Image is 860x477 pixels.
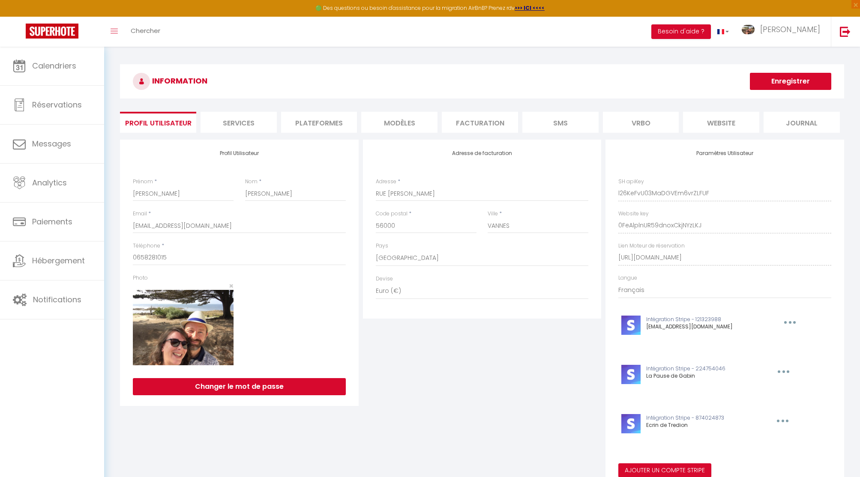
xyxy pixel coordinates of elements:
label: Ville [488,210,498,218]
label: Lien Moteur de réservation [618,242,685,250]
li: website [683,112,759,133]
label: Langue [618,274,637,282]
p: Intégration Stripe - 121323988 [646,316,764,324]
li: MODÈLES [361,112,437,133]
label: SH apiKey [618,178,644,186]
label: Photo [133,274,148,282]
label: Email [133,210,147,218]
span: [PERSON_NAME] [760,24,820,35]
span: Réservations [32,99,82,110]
label: Téléphone [133,242,160,250]
p: Intégration Stripe - 874024873 [646,414,757,422]
span: Messages [32,138,71,149]
img: stripe-logo.jpeg [621,414,641,433]
label: Nom [245,178,258,186]
button: Close [229,282,234,290]
h4: Paramètres Utilisateur [618,150,831,156]
a: >>> ICI <<<< [515,4,545,12]
span: Hébergement [32,255,85,266]
label: Pays [376,242,388,250]
p: Intégration Stripe - 224754046 [646,365,758,373]
img: Super Booking [26,24,78,39]
li: Services [201,112,277,133]
span: Calendriers [32,60,76,71]
img: ... [742,25,755,35]
button: Changer le mot de passe [133,378,346,395]
button: Enregistrer [750,73,831,90]
a: ... [PERSON_NAME] [735,17,831,47]
span: [EMAIL_ADDRESS][DOMAIN_NAME] [646,323,733,330]
span: × [229,280,234,291]
li: Plateformes [281,112,357,133]
span: Notifications [33,294,81,305]
li: Facturation [442,112,518,133]
li: Profil Utilisateur [120,112,196,133]
li: Vrbo [603,112,679,133]
a: Chercher [124,17,167,47]
button: Besoin d'aide ? [651,24,711,39]
label: Website key [618,210,649,218]
span: Analytics [32,177,67,188]
span: La Pause de Gabin [646,372,695,379]
h4: Adresse de facturation [376,150,589,156]
img: logout [840,26,851,37]
span: Paiements [32,216,72,227]
h3: INFORMATION [120,64,844,98]
li: SMS [522,112,599,133]
h4: Profil Utilisateur [133,150,346,156]
label: Code postal [376,210,408,218]
label: Prénom [133,178,153,186]
li: Journal [764,112,840,133]
img: 1625209295.JPG [133,290,234,365]
img: stripe-logo.jpeg [621,316,641,335]
span: Chercher [131,26,160,35]
label: Adresse [376,178,396,186]
label: Devise [376,275,393,283]
span: Ecrin de Tredion [646,421,688,429]
img: stripe-logo.jpeg [621,365,641,384]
